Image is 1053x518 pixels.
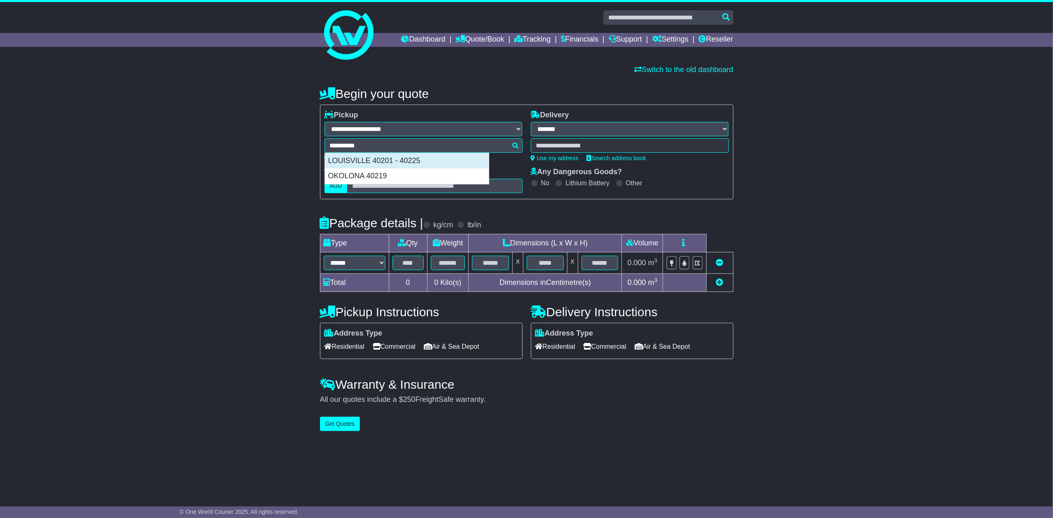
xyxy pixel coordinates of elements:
[531,111,569,120] label: Delivery
[389,234,427,252] td: Qty
[634,65,733,74] a: Switch to the old dashboard
[373,340,416,353] span: Commercial
[531,155,579,161] a: Use my address
[698,33,733,47] a: Reseller
[320,87,733,100] h4: Begin your quote
[626,179,642,187] label: Other
[531,305,733,319] h4: Delivery Instructions
[609,33,642,47] a: Support
[402,33,446,47] a: Dashboard
[587,155,646,161] a: Search address book
[427,234,469,252] td: Weight
[433,221,453,230] label: kg/cm
[325,340,364,353] span: Residential
[628,278,646,287] span: 0.000
[424,340,479,353] span: Air & Sea Depot
[561,33,598,47] a: Financials
[389,274,427,292] td: 0
[628,259,646,267] span: 0.000
[467,221,481,230] label: lb/in
[320,274,389,292] td: Total
[325,111,358,120] label: Pickup
[320,417,360,431] button: Get Quotes
[565,179,609,187] label: Lithium Battery
[654,257,658,264] sup: 3
[325,329,383,338] label: Address Type
[434,278,438,287] span: 0
[325,138,523,153] typeahead: Please provide city
[535,329,593,338] label: Address Type
[320,378,733,391] h4: Warranty & Insurance
[654,277,658,283] sup: 3
[652,33,689,47] a: Settings
[584,340,626,353] span: Commercial
[325,153,489,169] div: LOUISVILLE 40201 - 40225
[325,168,489,184] div: OKOLONA 40219
[320,234,389,252] td: Type
[531,168,622,177] label: Any Dangerous Goods?
[622,234,663,252] td: Volume
[716,278,724,287] a: Add new item
[635,340,690,353] span: Air & Sea Depot
[455,33,504,47] a: Quote/Book
[320,395,733,404] div: All our quotes include a $ FreightSafe warranty.
[320,216,423,230] h4: Package details |
[514,33,551,47] a: Tracking
[541,179,549,187] label: No
[513,252,523,274] td: x
[427,274,469,292] td: Kilo(s)
[469,274,622,292] td: Dimensions in Centimetre(s)
[469,234,622,252] td: Dimensions (L x W x H)
[648,259,658,267] span: m
[567,252,578,274] td: x
[180,509,299,515] span: © One World Courier 2025. All rights reserved.
[403,395,416,404] span: 250
[320,305,523,319] h4: Pickup Instructions
[648,278,658,287] span: m
[535,340,575,353] span: Residential
[716,259,724,267] a: Remove this item
[325,179,348,193] label: AUD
